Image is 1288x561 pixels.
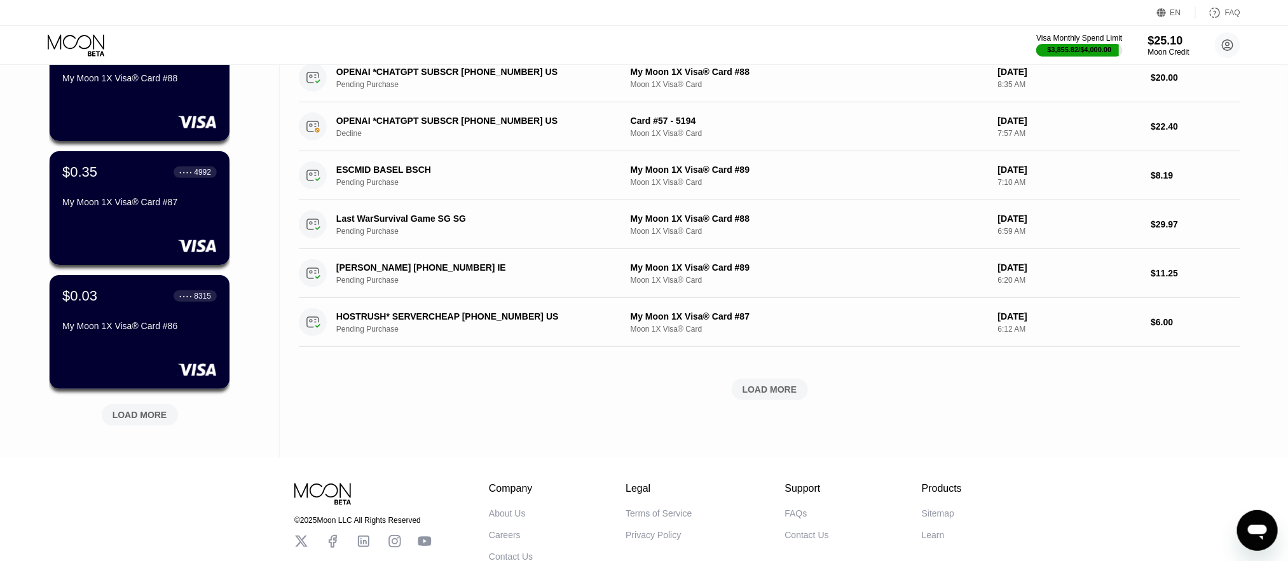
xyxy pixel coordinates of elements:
[336,178,626,187] div: Pending Purchase
[631,262,988,273] div: My Moon 1X Visa® Card #89
[179,294,192,298] div: ● ● ● ●
[179,170,192,174] div: ● ● ● ●
[1151,170,1240,180] div: $8.19
[50,27,230,141] div: $16.14● ● ● ●5637My Moon 1X Visa® Card #88
[922,508,954,518] div: Sitemap
[631,178,988,187] div: Moon 1X Visa® Card
[785,508,807,518] div: FAQs
[922,530,945,540] div: Learn
[489,483,533,494] div: Company
[785,530,829,540] div: Contact Us
[631,311,988,321] div: My Moon 1X Visa® Card #87
[1036,34,1122,43] div: Visa Monthly Spend Limit
[1225,8,1240,17] div: FAQ
[489,530,521,540] div: Careers
[998,80,1141,89] div: 8:35 AM
[785,483,829,494] div: Support
[336,80,626,89] div: Pending Purchase
[1151,72,1240,83] div: $20.00
[336,129,626,138] div: Decline
[336,262,605,273] div: [PERSON_NAME] [PHONE_NUMBER] IE
[299,249,1240,298] div: [PERSON_NAME] [PHONE_NUMBER] IEPending PurchaseMy Moon 1X Visa® Card #89Moon 1X Visa® Card[DATE]6...
[1170,8,1181,17] div: EN
[299,53,1240,102] div: OPENAI *CHATGPT SUBSCR [PHONE_NUMBER] USPending PurchaseMy Moon 1X Visa® Card #88Moon 1X Visa® Ca...
[631,276,988,285] div: Moon 1X Visa® Card
[194,292,211,301] div: 8315
[998,116,1141,126] div: [DATE]
[1151,121,1240,132] div: $22.40
[631,165,988,175] div: My Moon 1X Visa® Card #89
[294,516,432,525] div: © 2025 Moon LLC All Rights Reserved
[998,311,1141,321] div: [DATE]
[626,530,681,540] div: Privacy Policy
[626,483,692,494] div: Legal
[1148,48,1189,57] div: Moon Credit
[631,325,988,334] div: Moon 1X Visa® Card
[299,298,1240,347] div: HOSTRUSH* SERVERCHEAP [PHONE_NUMBER] USPending PurchaseMy Moon 1X Visa® Card #87Moon 1X Visa® Car...
[631,67,988,77] div: My Moon 1X Visa® Card #88
[336,325,626,334] div: Pending Purchase
[336,116,605,126] div: OPENAI *CHATGPT SUBSCR [PHONE_NUMBER] US
[998,178,1141,187] div: 7:10 AM
[1036,34,1122,57] div: Visa Monthly Spend Limit$3,855.82/$4,000.00
[998,276,1141,285] div: 6:20 AM
[62,288,97,304] div: $0.03
[998,67,1141,77] div: [DATE]
[998,165,1141,175] div: [DATE]
[489,508,526,518] div: About Us
[336,67,605,77] div: OPENAI *CHATGPT SUBSCR [PHONE_NUMBER] US
[62,321,217,331] div: My Moon 1X Visa® Card #86
[336,165,605,175] div: ESCMID BASEL BSCH
[113,409,167,421] div: LOAD MORE
[626,508,692,518] div: Terms of Service
[631,129,988,138] div: Moon 1X Visa® Card
[998,325,1141,334] div: 6:12 AM
[1148,34,1189,57] div: $25.10Moon Credit
[336,311,605,321] div: HOSTRUSH* SERVERCHEAP [PHONE_NUMBER] US
[62,73,217,83] div: My Moon 1X Visa® Card #88
[922,483,962,494] div: Products
[1151,317,1240,327] div: $6.00
[336,213,605,224] div: Last WarSurvival Game SG SG
[299,379,1240,400] div: LOAD MORE
[631,80,988,89] div: Moon 1X Visa® Card
[631,213,988,224] div: My Moon 1X Visa® Card #88
[299,102,1240,151] div: OPENAI *CHATGPT SUBSCR [PHONE_NUMBER] USDeclineCard #57 - 5194Moon 1X Visa® Card[DATE]7:57 AM$22.40
[62,197,217,207] div: My Moon 1X Visa® Card #87
[336,276,626,285] div: Pending Purchase
[1148,34,1189,48] div: $25.10
[631,227,988,236] div: Moon 1X Visa® Card
[1048,46,1112,53] div: $3,855.82 / $4,000.00
[631,116,988,126] div: Card #57 - 5194
[336,227,626,236] div: Pending Purchase
[998,262,1141,273] div: [DATE]
[92,399,188,426] div: LOAD MORE
[62,164,97,180] div: $0.35
[194,168,211,177] div: 4992
[998,227,1141,236] div: 6:59 AM
[1151,219,1240,229] div: $29.97
[50,275,230,389] div: $0.03● ● ● ●8315My Moon 1X Visa® Card #86
[1196,6,1240,19] div: FAQ
[1157,6,1196,19] div: EN
[743,384,797,395] div: LOAD MORE
[1237,510,1278,551] iframe: Button to launch messaging window
[299,200,1240,249] div: Last WarSurvival Game SG SGPending PurchaseMy Moon 1X Visa® Card #88Moon 1X Visa® Card[DATE]6:59 ...
[50,151,230,265] div: $0.35● ● ● ●4992My Moon 1X Visa® Card #87
[998,213,1141,224] div: [DATE]
[998,129,1141,138] div: 7:57 AM
[299,151,1240,200] div: ESCMID BASEL BSCHPending PurchaseMy Moon 1X Visa® Card #89Moon 1X Visa® Card[DATE]7:10 AM$8.19
[1151,268,1240,278] div: $11.25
